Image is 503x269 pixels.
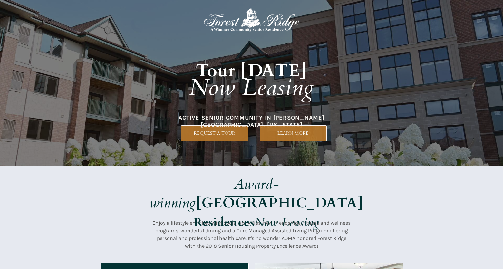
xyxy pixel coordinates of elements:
em: Now Leasing [189,72,314,103]
span: REQUEST A TOUR [181,130,248,136]
span: LEARN MORE [260,130,326,136]
em: Award-winning [150,175,279,213]
strong: Tour [DATE] [196,59,307,83]
em: Now Leasing [255,215,319,230]
a: REQUEST A TOUR [181,125,248,141]
strong: [GEOGRAPHIC_DATA] [196,193,363,213]
a: LEARN MORE [260,125,327,141]
span: ACTIVE SENIOR COMMUNITY IN [PERSON_NAME][GEOGRAPHIC_DATA], [US_STATE] [179,114,324,128]
strong: Residences [194,215,255,230]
